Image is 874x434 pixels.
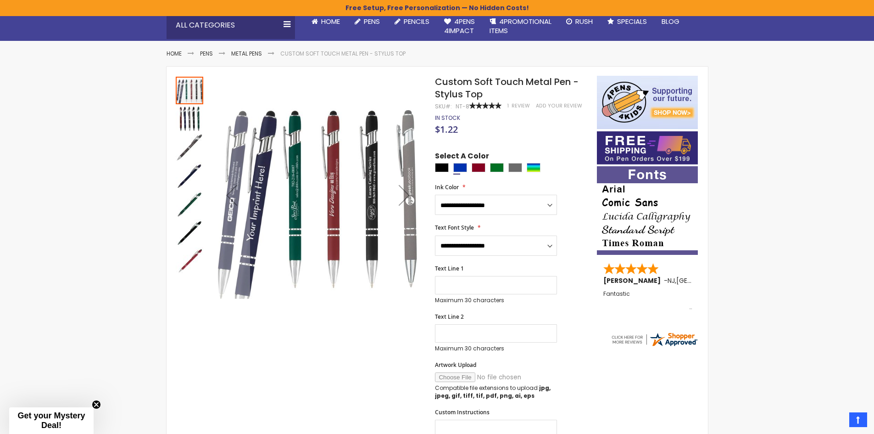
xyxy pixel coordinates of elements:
[435,345,557,352] p: Maximum 30 characters
[176,190,204,218] div: Custom Soft Touch Metal Pen - Stylus Top
[9,407,94,434] div: Get your Mystery Deal!Close teaser
[575,17,593,26] span: Rush
[453,163,467,172] div: Blue
[512,102,530,109] span: Review
[676,276,744,285] span: [GEOGRAPHIC_DATA]
[17,411,85,430] span: Get your Mystery Deal!
[213,89,423,299] img: Custom Soft Touch Metal Pen - Stylus Top
[280,50,406,57] li: Custom Soft Touch Metal Pen - Stylus Top
[435,265,464,272] span: Text Line 1
[435,102,452,110] strong: SKU
[435,183,459,191] span: Ink Color
[176,191,203,218] img: Custom Soft Touch Metal Pen - Stylus Top
[167,11,295,39] div: All Categories
[92,400,101,409] button: Close teaser
[435,384,551,399] strong: jpg, jpeg, gif, tiff, tif, pdf, png, ai, eps
[304,11,347,32] a: Home
[176,218,204,247] div: Custom Soft Touch Metal Pen - Stylus Top
[469,102,501,109] div: 100%
[600,11,654,32] a: Specials
[176,248,203,275] img: Custom Soft Touch Metal Pen - Stylus Top
[321,17,340,26] span: Home
[664,276,744,285] span: - ,
[482,11,559,41] a: 4PROMOTIONALITEMS
[456,103,469,110] div: NT-8
[176,105,203,133] img: Custom Soft Touch Metal Pen - Stylus Top
[167,50,182,57] a: Home
[435,163,449,172] div: Black
[527,163,540,172] div: Assorted
[347,11,387,32] a: Pens
[435,123,458,135] span: $1.22
[536,102,582,109] a: Add Your Review
[176,133,204,161] div: Custom Soft Touch Metal Pen - Stylus Top
[176,161,204,190] div: Custom Soft Touch Metal Pen - Stylus Top
[435,384,557,399] p: Compatible file extensions to upload:
[849,412,867,427] a: Top
[490,163,504,172] div: Green
[654,11,687,32] a: Blog
[472,163,485,172] div: Burgundy
[176,134,203,161] img: Custom Soft Touch Metal Pen - Stylus Top
[386,76,423,314] div: Next
[597,131,698,164] img: Free shipping on orders over $199
[597,76,698,129] img: 4pens 4 kids
[176,76,204,104] div: Custom Soft Touch Metal Pen - Stylus Top
[435,297,557,304] p: Maximum 30 characters
[176,104,204,133] div: Custom Soft Touch Metal Pen - Stylus Top
[435,114,460,122] div: Availability
[559,11,600,32] a: Rush
[176,247,203,275] div: Custom Soft Touch Metal Pen - Stylus Top
[617,17,647,26] span: Specials
[435,151,489,163] span: Select A Color
[490,17,551,35] span: 4PROMOTIONAL ITEMS
[444,17,475,35] span: 4Pens 4impact
[668,276,675,285] span: NJ
[435,361,476,369] span: Artwork Upload
[508,163,522,172] div: Grey
[437,11,482,41] a: 4Pens4impact
[610,331,698,348] img: 4pens.com widget logo
[435,408,490,416] span: Custom Instructions
[507,102,531,109] a: 1 Review
[176,162,203,190] img: Custom Soft Touch Metal Pen - Stylus Top
[507,102,509,109] span: 1
[387,11,437,32] a: Pencils
[176,219,203,247] img: Custom Soft Touch Metal Pen - Stylus Top
[435,75,579,101] span: Custom Soft Touch Metal Pen - Stylus Top
[231,50,262,57] a: Metal Pens
[435,313,464,321] span: Text Line 2
[364,17,380,26] span: Pens
[603,291,692,310] div: Fantastic
[435,114,460,122] span: In stock
[597,166,698,255] img: font-personalization-examples
[662,17,679,26] span: Blog
[603,276,664,285] span: [PERSON_NAME]
[200,50,213,57] a: Pens
[213,76,250,314] div: Previous
[435,224,474,231] span: Text Font Style
[404,17,429,26] span: Pencils
[610,342,698,349] a: 4pens.com certificate URL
